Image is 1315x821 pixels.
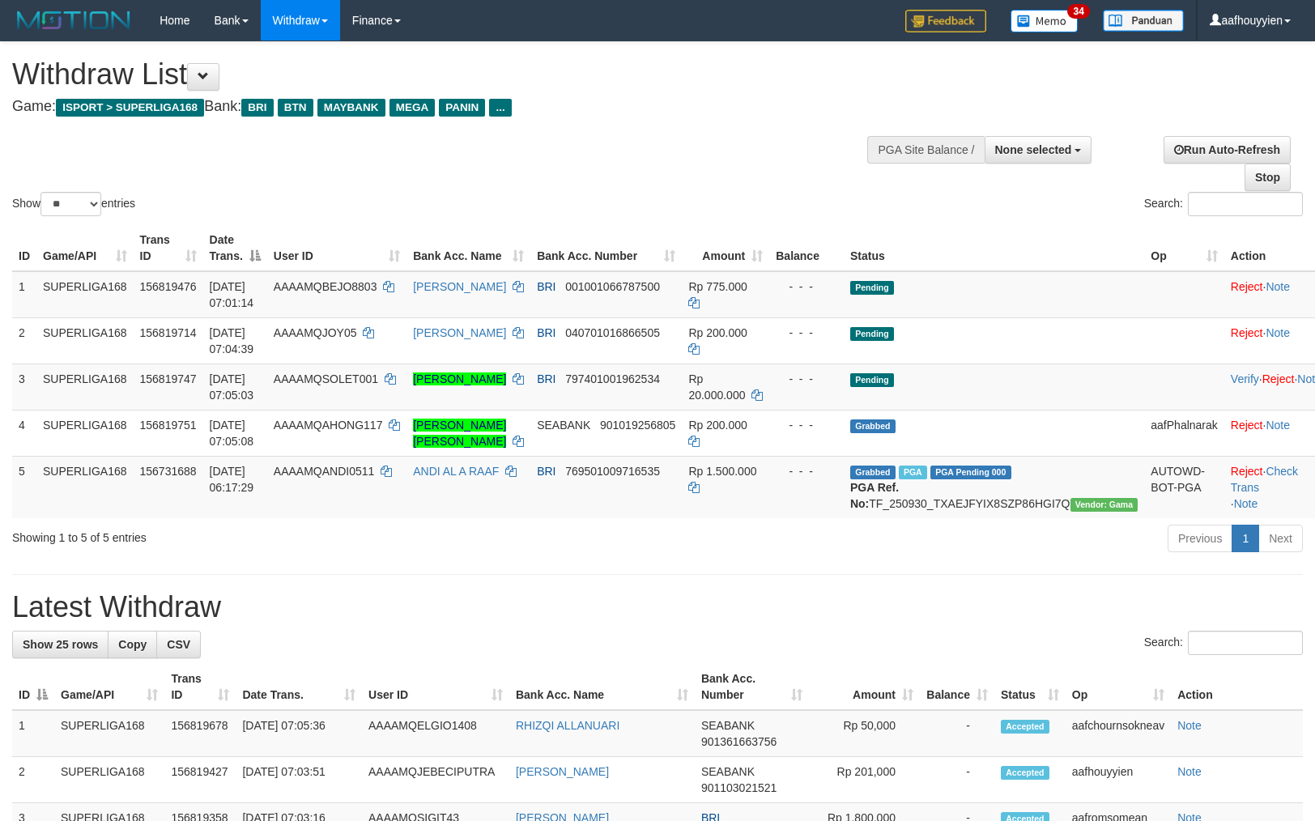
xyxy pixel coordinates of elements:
[12,99,861,115] h4: Game: Bank:
[1188,192,1303,216] input: Search:
[12,317,36,364] td: 2
[140,419,197,432] span: 156819751
[413,465,499,478] a: ANDI AL A RAAF
[899,466,927,479] span: Marked by aafromsomean
[920,757,994,803] td: -
[809,757,920,803] td: Rp 201,000
[36,456,134,518] td: SUPERLIGA168
[1001,720,1049,734] span: Accepted
[164,710,236,757] td: 156819678
[23,638,98,651] span: Show 25 rows
[688,372,745,402] span: Rp 20.000.000
[1231,372,1259,385] a: Verify
[36,317,134,364] td: SUPERLIGA168
[439,99,485,117] span: PANIN
[12,271,36,318] td: 1
[1067,4,1089,19] span: 34
[920,710,994,757] td: -
[12,757,54,803] td: 2
[1001,766,1049,780] span: Accepted
[140,280,197,293] span: 156819476
[516,765,609,778] a: [PERSON_NAME]
[274,326,357,339] span: AAAAMQJOY05
[167,638,190,651] span: CSV
[12,192,135,216] label: Show entries
[995,143,1072,156] span: None selected
[210,419,254,448] span: [DATE] 07:05:08
[867,136,984,164] div: PGA Site Balance /
[537,465,555,478] span: BRI
[776,279,837,295] div: - - -
[12,410,36,456] td: 4
[701,781,777,794] span: Copy 901103021521 to clipboard
[1231,326,1263,339] a: Reject
[389,99,436,117] span: MEGA
[1144,192,1303,216] label: Search:
[850,373,894,387] span: Pending
[210,372,254,402] span: [DATE] 07:05:03
[1258,525,1303,552] a: Next
[688,419,747,432] span: Rp 200.000
[537,280,555,293] span: BRI
[994,664,1066,710] th: Status: activate to sort column ascending
[1188,631,1303,655] input: Search:
[267,225,406,271] th: User ID: activate to sort column ascending
[134,225,203,271] th: Trans ID: activate to sort column ascending
[12,523,536,546] div: Showing 1 to 5 of 5 entries
[1103,10,1184,32] img: panduan.png
[140,372,197,385] span: 156819747
[701,765,755,778] span: SEABANK
[1011,10,1079,32] img: Button%20Memo.svg
[12,631,109,658] a: Show 25 rows
[930,466,1011,479] span: PGA Pending
[509,664,695,710] th: Bank Acc. Name: activate to sort column ascending
[1231,419,1263,432] a: Reject
[682,225,769,271] th: Amount: activate to sort column ascending
[1266,419,1290,432] a: Note
[40,192,101,216] select: Showentries
[140,326,197,339] span: 156819714
[12,710,54,757] td: 1
[1177,719,1202,732] a: Note
[203,225,267,271] th: Date Trans.: activate to sort column descending
[278,99,313,117] span: BTN
[565,465,660,478] span: Copy 769501009716535 to clipboard
[54,757,164,803] td: SUPERLIGA168
[1234,497,1258,510] a: Note
[164,757,236,803] td: 156819427
[565,372,660,385] span: Copy 797401001962534 to clipboard
[236,710,362,757] td: [DATE] 07:05:36
[362,664,509,710] th: User ID: activate to sort column ascending
[274,280,377,293] span: AAAAMQBEJO8803
[210,326,254,355] span: [DATE] 07:04:39
[12,664,54,710] th: ID: activate to sort column descending
[1144,631,1303,655] label: Search:
[701,735,777,748] span: Copy 901361663756 to clipboard
[809,710,920,757] td: Rp 50,000
[413,326,506,339] a: [PERSON_NAME]
[274,372,378,385] span: AAAAMQSOLET001
[36,271,134,318] td: SUPERLIGA168
[1066,664,1171,710] th: Op: activate to sort column ascending
[844,456,1144,518] td: TF_250930_TXAEJFYIX8SZP86HGI7Q
[850,281,894,295] span: Pending
[1070,498,1138,512] span: Vendor URL: https://trx31.1velocity.biz
[537,372,555,385] span: BRI
[1066,757,1171,803] td: aafhouyyien
[164,664,236,710] th: Trans ID: activate to sort column ascending
[413,372,506,385] a: [PERSON_NAME]
[1144,410,1224,456] td: aafPhalnarak
[776,417,837,433] div: - - -
[317,99,385,117] span: MAYBANK
[1144,225,1224,271] th: Op: activate to sort column ascending
[56,99,204,117] span: ISPORT > SUPERLIGA168
[809,664,920,710] th: Amount: activate to sort column ascending
[565,280,660,293] span: Copy 001001066787500 to clipboard
[1168,525,1232,552] a: Previous
[850,327,894,341] span: Pending
[236,757,362,803] td: [DATE] 07:03:51
[36,410,134,456] td: SUPERLIGA168
[236,664,362,710] th: Date Trans.: activate to sort column ascending
[565,326,660,339] span: Copy 040701016866505 to clipboard
[850,419,896,433] span: Grabbed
